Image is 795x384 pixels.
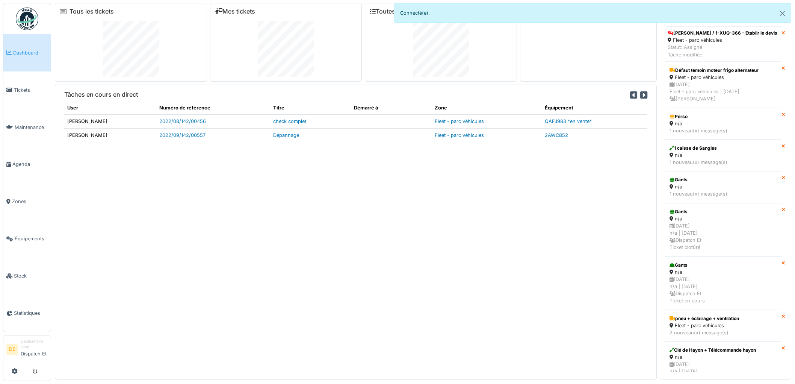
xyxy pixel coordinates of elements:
[3,294,51,332] a: Statistiques
[670,176,777,183] div: Gants
[15,124,48,131] span: Maintenance
[670,81,777,103] div: [DATE] Fleet - parc véhicules | [DATE] [PERSON_NAME]
[670,120,777,127] div: n/a
[670,329,777,336] div: 2 nouveau(x) message(s)
[670,67,777,74] div: Défaut témoin moteur frigo alternateur
[670,215,777,222] div: n/a
[668,36,777,44] div: Fleet - parc véhicules
[3,183,51,220] a: Zones
[13,49,48,56] span: Dashboard
[545,132,568,138] a: 2AWC852
[435,118,484,124] a: Fleet - parc véhicules
[670,354,777,361] div: n/a
[16,8,38,30] img: Badge_color-CXgf-gQk.svg
[64,91,138,98] h6: Tâches en cours en direct
[14,87,48,94] span: Tickets
[670,322,777,329] div: Fleet - parc véhicules
[12,198,48,205] span: Zones
[64,115,156,128] td: [PERSON_NAME]
[70,8,114,15] a: Tous les tickets
[665,257,781,310] a: Gants n/a [DATE]n/a | [DATE] Dispatch EtTicket en cours
[670,315,777,322] div: pneu + éclairage + ventilation
[670,361,777,382] div: [DATE] n/a | [DATE] [PERSON_NAME]
[67,105,78,111] span: translation missing: fr.shared.user
[351,101,432,115] th: Démarré à
[3,146,51,183] a: Agenda
[215,8,255,15] a: Mes tickets
[670,347,777,354] div: Clé de Hayon + Télécommande hayon
[273,118,306,124] a: check complet
[668,30,777,36] div: [PERSON_NAME] / 1-XUQ-366 - Etablir le devis
[670,269,777,276] div: n/a
[3,34,51,71] a: Dashboard
[6,344,18,355] li: DE
[670,183,777,190] div: n/a
[670,152,777,159] div: n/a
[670,208,777,215] div: Gants
[14,272,48,279] span: Stock
[670,113,777,120] div: Perso
[665,26,781,62] a: [PERSON_NAME] / 1-XUQ-366 - Etablir le devis Fleet - parc véhicules Statut: AssignéTâche modifiée
[6,338,48,362] a: DE Gestionnaire localDispatch Et
[12,161,48,168] span: Agenda
[3,109,51,146] a: Maintenance
[159,132,206,138] a: 2022/09/142/00557
[665,171,781,203] a: Gants n/a 1 nouveau(x) message(s)
[370,8,426,15] a: Toutes les tâches
[670,222,777,251] div: [DATE] n/a | [DATE] Dispatch Et Ticket clotûré
[273,132,299,138] a: Dépannage
[3,257,51,294] a: Stock
[21,338,48,360] li: Dispatch Et
[432,101,542,115] th: Zone
[670,74,777,81] div: Fleet - parc véhicules
[542,101,647,115] th: Équipement
[435,132,484,138] a: Fleet - parc véhicules
[670,159,777,166] div: 1 nouveau(x) message(s)
[670,190,777,197] div: 1 nouveau(x) message(s)
[21,338,48,350] div: Gestionnaire local
[15,235,48,242] span: Équipements
[665,310,781,342] a: pneu + éclairage + ventilation Fleet - parc véhicules 2 nouveau(x) message(s)
[394,3,791,23] div: Connecté(e).
[665,62,781,108] a: Défaut témoin moteur frigo alternateur Fleet - parc véhicules [DATE]Fleet - parc véhicules | [DAT...
[774,3,791,23] button: Close
[665,203,781,257] a: Gants n/a [DATE]n/a | [DATE] Dispatch EtTicket clotûré
[668,44,777,58] div: Statut: Assigné Tâche modifiée
[670,145,777,152] div: 1 caisse de Sangles
[14,310,48,317] span: Statistiques
[159,118,206,124] a: 2022/08/142/00456
[156,101,270,115] th: Numéro de référence
[665,140,781,171] a: 1 caisse de Sangles n/a 1 nouveau(x) message(s)
[64,128,156,142] td: [PERSON_NAME]
[545,118,592,124] a: QAFJ983 *en vente*
[3,71,51,109] a: Tickets
[670,276,777,305] div: [DATE] n/a | [DATE] Dispatch Et Ticket en cours
[270,101,351,115] th: Titre
[665,108,781,140] a: Perso n/a 1 nouveau(x) message(s)
[670,262,777,269] div: Gants
[670,127,777,134] div: 1 nouveau(x) message(s)
[3,220,51,257] a: Équipements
